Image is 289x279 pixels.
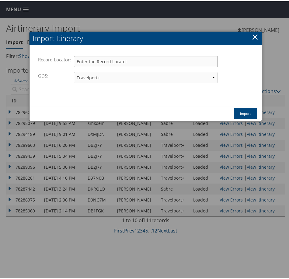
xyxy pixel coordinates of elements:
[74,55,218,66] input: Enter the Record Locator
[252,29,259,42] a: ×
[38,69,51,80] label: GDS:
[30,30,262,44] h2: Import Itinerary
[234,107,257,118] button: Import
[38,53,74,64] label: Record Locator:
